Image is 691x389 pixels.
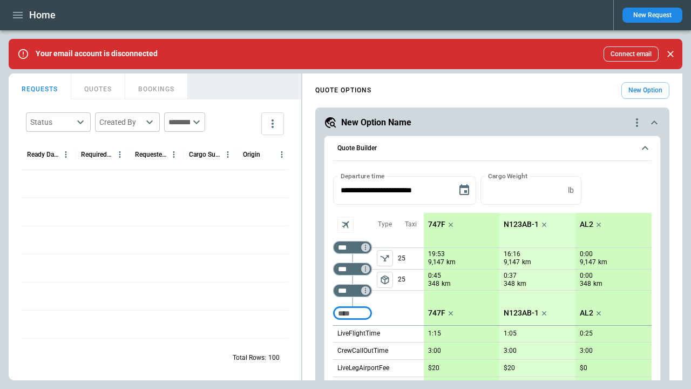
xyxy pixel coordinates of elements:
p: Your email account is disconnected [36,49,158,58]
p: km [593,279,602,289]
button: Origin column menu [275,147,289,162]
div: Status [30,117,73,128]
p: km [598,258,607,267]
button: BOOKINGS [125,73,188,99]
div: Cargo Summary [189,151,221,158]
p: 0:37 [504,272,517,280]
p: 19:53 [428,250,445,258]
h1: Home [29,9,56,22]
button: Choose date, selected date is Sep 9, 2025 [453,179,475,201]
p: 747F [428,308,445,318]
button: Quote Builder [333,136,652,161]
span: package_2 [380,274,390,285]
div: Too short [333,263,372,276]
p: km [517,279,526,289]
label: Departure time [341,171,385,180]
span: Aircraft selection [337,217,354,233]
p: AL2 [580,308,593,318]
div: Ready Date & Time (UTC+03:00) [27,151,59,158]
h4: QUOTE OPTIONS [315,88,371,93]
div: quote-option-actions [631,116,643,129]
p: LiveLegAirportFee [337,364,389,373]
p: Type [378,220,392,229]
button: Close [663,46,678,62]
div: Created By [99,117,143,128]
p: lb [568,186,574,195]
p: $0 [580,364,587,372]
div: Too short [333,307,372,320]
button: QUOTES [71,73,125,99]
button: Requested Route column menu [167,147,181,162]
div: dismiss [663,42,678,66]
div: Too short [333,284,372,297]
p: 9,147 [504,258,520,267]
p: 1:15 [428,330,441,338]
p: 1:05 [504,330,517,338]
p: 100 [268,353,280,363]
p: km [442,279,451,289]
p: 348 [580,279,591,289]
button: left aligned [377,250,393,266]
p: N123AB-1 [504,220,539,229]
button: New Request [622,8,682,23]
button: Connect email [604,46,659,62]
p: 16:16 [504,250,520,258]
button: left aligned [377,272,393,288]
p: 0:45 [428,272,441,280]
p: $20 [504,364,515,372]
div: Required Date & Time (UTC+03:00) [81,151,113,158]
p: 3:00 [504,347,517,355]
p: AL2 [580,220,593,229]
p: km [446,258,456,267]
p: $20 [428,364,439,372]
p: 348 [428,279,439,289]
span: Type of sector [377,250,393,266]
label: Cargo Weight [488,171,527,180]
button: Ready Date & Time (UTC+03:00) column menu [59,147,73,162]
p: 9,147 [428,258,444,267]
button: New Option Namequote-option-actions [324,116,661,129]
p: 9,147 [580,258,596,267]
p: 3:00 [428,347,441,355]
p: LiveFlightTime [337,329,380,338]
div: Requested Route [135,151,167,158]
span: Type of sector [377,272,393,288]
button: REQUESTS [9,73,71,99]
p: 0:00 [580,272,593,280]
p: 3:00 [580,347,593,355]
button: Cargo Summary column menu [221,147,235,162]
p: 0:00 [580,250,593,258]
h5: New Option Name [341,117,411,129]
p: Total Rows: [233,353,266,363]
button: New Option [621,82,669,99]
p: 348 [504,279,515,289]
p: CrewCallOutTime [337,346,388,356]
h6: Quote Builder [337,145,377,152]
p: N123AB-1 [504,308,539,318]
p: km [522,258,531,267]
button: Required Date & Time (UTC+03:00) column menu [113,147,127,162]
p: 25 [398,270,424,290]
p: 25 [398,248,424,269]
p: 747F [428,220,445,229]
p: 0:25 [580,330,593,338]
p: Taxi [405,220,417,229]
button: more [261,112,284,135]
div: Origin [243,151,260,158]
div: Too short [333,241,372,254]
